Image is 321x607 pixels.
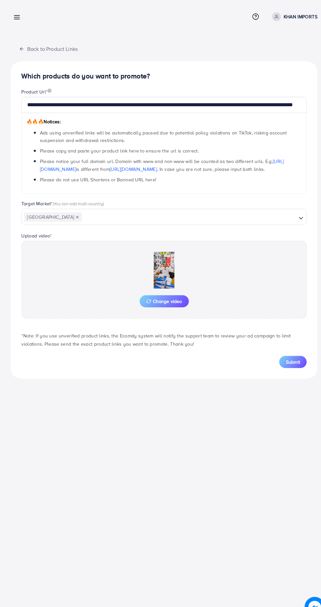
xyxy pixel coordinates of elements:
input: Search for option [81,208,290,218]
a: KHAN IMPORTS [264,12,311,21]
label: Target Market [21,196,102,203]
p: *Note: If you use unverified product links, the Ecomdy system will notify the support team to rev... [21,325,300,340]
span: Please do not use URL Shortens or Banned URL here! [39,172,153,179]
span: (You can add multi-country) [51,196,102,202]
span: [GEOGRAPHIC_DATA] [24,208,80,217]
div: Search for option [21,204,300,220]
a: [URL][DOMAIN_NAME] [107,162,154,169]
img: image [47,87,50,91]
span: Change video [143,293,178,297]
button: Change video [137,289,185,301]
p: KHAN IMPORTS [277,12,311,20]
span: Notices: [26,116,60,122]
label: Product Url [21,87,50,93]
a: [URL][DOMAIN_NAME] [39,154,278,169]
button: Deselect Pakistan [74,211,77,214]
span: Please copy and paste your product link here to ensure the url is correct. [39,144,195,151]
h4: Which products do you want to promote? [21,71,300,79]
label: Upload video [21,227,51,234]
button: Submit [273,348,300,360]
img: Preview Image [128,246,193,282]
span: Ads using unverified links will be automatically paused due to potential policy violations on Tik... [39,127,281,141]
span: Please notice your full domain url. Domain with www and non-www will be counted as two different ... [39,154,278,169]
span: Submit [280,351,293,357]
span: 🔥🔥🔥 [26,116,43,122]
img: image [298,584,318,604]
button: Back to Product Links [10,41,84,55]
